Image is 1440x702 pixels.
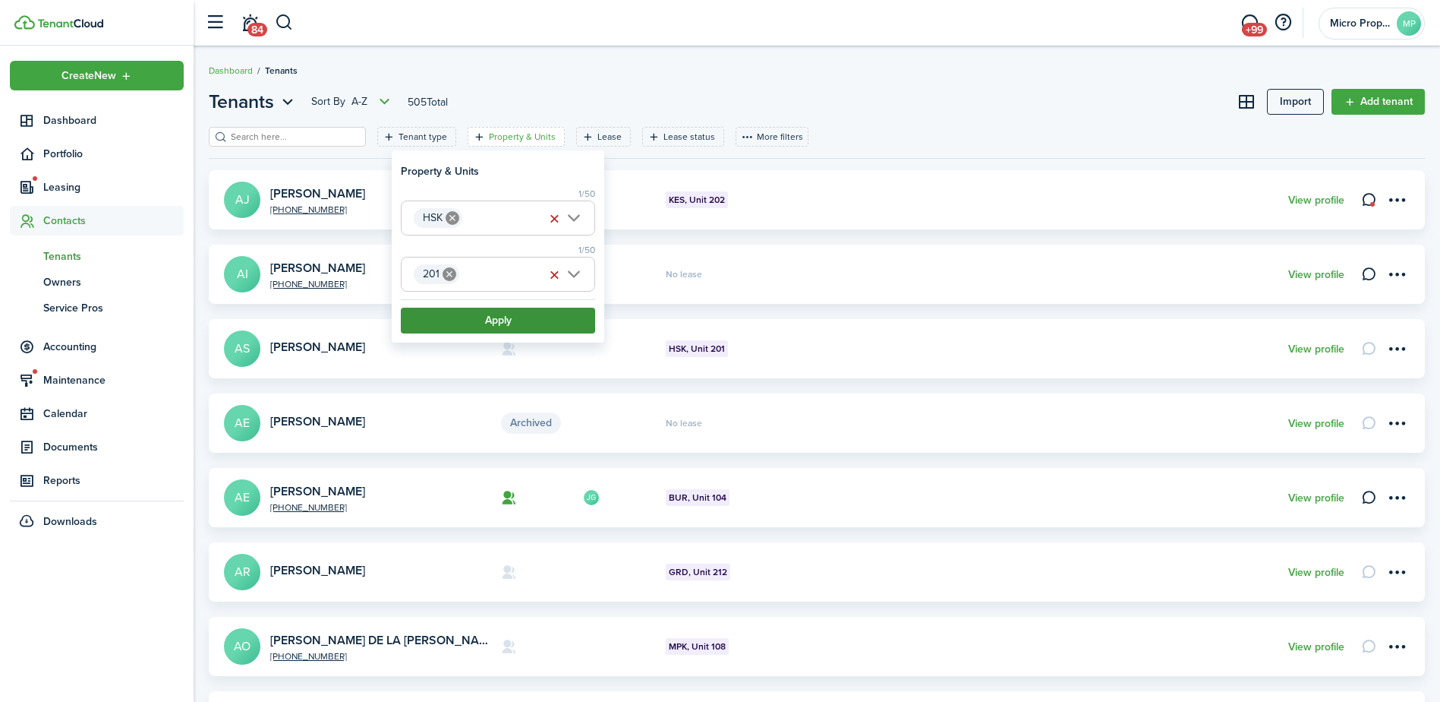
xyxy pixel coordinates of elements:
[1384,336,1410,362] button: Open menu
[666,270,702,279] span: No lease
[311,93,394,111] button: Sort byA-Z
[311,94,351,109] span: Sort by
[669,491,726,504] span: BUR, Unit 104
[43,473,184,489] span: Reports
[666,419,702,428] span: No lease
[1288,567,1344,579] a: View profile
[209,64,253,77] a: Dashboard
[43,146,184,162] span: Portfolio
[501,413,561,434] span: Archived
[10,269,184,295] a: Owners
[270,652,490,661] a: [PHONE_NUMBER]
[1384,559,1410,585] button: Open menu
[270,482,365,500] a: [PERSON_NAME]
[10,106,184,135] a: Dashboard
[1331,89,1425,115] a: Add tenant
[1330,18,1391,29] span: Micro Property Management Inc
[10,466,184,495] a: Reports
[270,280,490,289] a: [PHONE_NUMBER]
[43,439,184,455] span: Documents
[61,71,116,81] span: Create New
[270,259,365,277] a: [PERSON_NAME]
[224,405,260,441] a: AE
[544,208,565,229] button: Clear
[43,372,184,388] span: Maintenance
[43,300,184,316] span: Service Pros
[1384,187,1410,213] button: Open menu
[247,23,267,36] span: 84
[576,127,631,147] filter-tag: Open filter
[401,243,595,257] filter-limit-view: 1/50
[43,112,184,128] span: Dashboard
[401,308,595,334] button: Apply
[270,338,365,356] a: [PERSON_NAME]
[1397,11,1421,36] avatar-text: MP
[43,248,184,264] span: Tenants
[544,264,565,286] button: Clear
[224,330,260,367] a: AS
[235,4,264,43] a: Notifications
[399,130,447,144] filter-tag-label: Tenant type
[227,130,361,144] input: Search here...
[1384,410,1410,436] button: Open menu
[401,187,595,201] filter-limit-view: 1/50
[270,185,365,202] a: [PERSON_NAME]
[14,15,35,30] img: TenantCloud
[423,210,443,226] span: HSK
[1288,343,1344,356] a: View profile
[265,64,298,77] span: Tenants
[224,256,260,292] a: AI
[642,127,724,147] filter-tag: Open filter
[1288,641,1344,653] a: View profile
[270,561,365,579] a: [PERSON_NAME]
[224,479,260,516] a: AE
[401,163,479,179] h3: Property & Units
[1242,23,1267,36] span: +99
[584,490,599,505] avatar-text: JG
[669,193,725,207] span: KES, Unit 202
[209,88,298,115] button: Open menu
[270,413,365,430] a: [PERSON_NAME]
[736,127,808,147] button: More filters
[669,342,725,356] span: HSK, Unit 201
[224,182,260,218] avatar-text: AJ
[270,503,490,512] a: [PHONE_NUMBER]
[43,179,184,195] span: Leasing
[209,88,274,115] span: Tenants
[224,628,260,665] a: AO
[43,274,184,290] span: Owners
[669,565,727,579] span: GRD, Unit 212
[597,130,622,144] filter-tag-label: Lease
[423,266,440,282] span: 201
[1288,492,1344,504] a: View profile
[43,213,184,229] span: Contacts
[43,339,184,355] span: Accounting
[377,127,456,147] filter-tag: Open filter
[270,631,499,649] a: [PERSON_NAME] DE LA [PERSON_NAME]
[10,61,184,90] button: Open menu
[209,88,298,115] button: Tenants
[1267,89,1324,115] a: Import
[1384,634,1410,659] button: Open menu
[37,19,103,28] img: TenantCloud
[200,8,229,37] button: Open sidebar
[1384,485,1410,511] button: Open menu
[10,243,184,269] a: Tenants
[270,205,490,214] a: [PHONE_NUMBER]
[224,554,260,590] a: AR
[1288,194,1344,207] a: View profile
[10,295,184,321] a: Service Pros
[1384,261,1410,287] button: Open menu
[43,406,184,422] span: Calendar
[351,94,367,109] span: A-Z
[489,130,556,144] filter-tag-label: Property & Units
[1270,10,1296,36] button: Open resource center
[1288,418,1344,430] a: View profile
